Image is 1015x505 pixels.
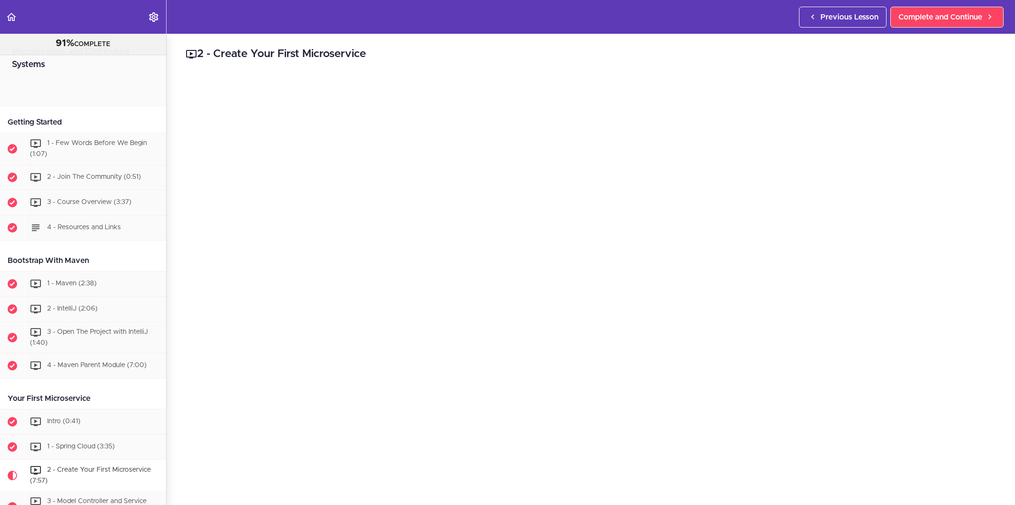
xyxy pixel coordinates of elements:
[47,362,147,369] span: 4 - Maven Parent Module (7:00)
[30,329,148,346] span: 3 - Open The Project with IntelliJ (1:40)
[898,11,982,23] span: Complete and Continue
[56,39,74,48] span: 91%
[186,46,996,62] h2: 2 - Create Your First Microservice
[47,280,97,287] span: 1 - Maven (2:38)
[47,224,121,231] span: 4 - Resources and Links
[47,418,80,425] span: Intro (0:41)
[820,11,878,23] span: Previous Lesson
[12,38,154,50] div: COMPLETE
[30,140,147,157] span: 1 - Few Words Before We Begin (1:07)
[799,7,887,28] a: Previous Lesson
[47,444,115,450] span: 1 - Spring Cloud (3:35)
[47,174,141,180] span: 2 - Join The Community (0:51)
[47,305,98,312] span: 2 - IntelliJ (2:06)
[6,11,17,23] svg: Back to course curriculum
[148,11,159,23] svg: Settings Menu
[30,467,151,485] span: 2 - Create Your First Microservice (7:57)
[47,199,131,205] span: 3 - Course Overview (3:37)
[890,7,1004,28] a: Complete and Continue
